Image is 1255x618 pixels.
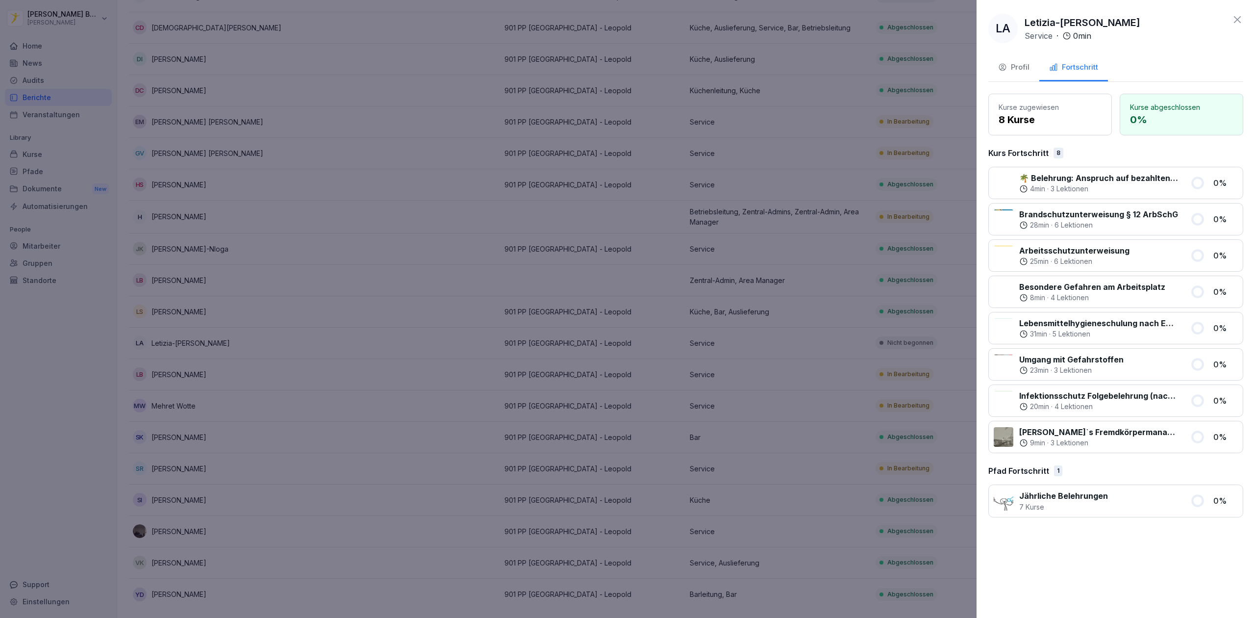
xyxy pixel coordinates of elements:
p: 25 min [1030,257,1049,266]
p: 0 % [1213,177,1238,189]
p: 31 min [1030,329,1047,339]
p: 3 Lektionen [1054,365,1092,375]
p: 0 % [1213,250,1238,261]
p: 28 min [1030,220,1049,230]
p: [PERSON_NAME]`s Fremdkörpermanagement [1019,426,1179,438]
p: Kurse abgeschlossen [1130,102,1233,112]
button: Fortschritt [1039,55,1108,81]
p: 0 % [1213,213,1238,225]
p: 20 min [1030,402,1049,412]
p: Brandschutzunterweisung § 12 ArbSchG [1019,208,1178,220]
p: Umgang mit Gefahrstoffen [1019,354,1124,365]
div: · [1019,402,1179,412]
p: 9 min [1030,438,1045,448]
p: 0 % [1213,431,1238,443]
div: 1 [1054,465,1062,476]
div: 8 [1054,148,1063,158]
p: 0 % [1213,322,1238,334]
p: Kurs Fortschritt [988,147,1049,159]
p: 23 min [1030,365,1049,375]
div: Fortschritt [1049,62,1098,73]
p: Kurse zugewiesen [999,102,1102,112]
p: 4 min [1030,184,1045,194]
p: 6 Lektionen [1054,220,1093,230]
p: 0 % [1213,286,1238,298]
p: Lebensmittelhygieneschulung nach EU-Verordnung (EG) Nr. 852 / 2004 [1019,317,1179,329]
div: · [1025,30,1091,42]
p: 5 Lektionen [1053,329,1090,339]
p: 0 min [1073,30,1091,42]
p: Arbeitsschutzunterweisung [1019,245,1129,257]
p: Service [1025,30,1053,42]
p: 4 Lektionen [1051,293,1089,303]
p: 8 Kurse [999,112,1102,127]
p: 3 Lektionen [1051,184,1088,194]
div: · [1019,220,1178,230]
p: 7 Kurse [1019,502,1108,512]
p: Jährliche Belehrungen [1019,490,1108,502]
div: · [1019,438,1179,448]
p: Pfad Fortschritt [988,465,1049,477]
p: 0 % [1213,359,1238,370]
div: · [1019,329,1179,339]
p: Infektionsschutz Folgebelehrung (nach §43 IfSG) [1019,390,1179,402]
div: · [1019,365,1124,375]
p: 0 % [1213,495,1238,507]
div: · [1019,257,1129,266]
p: Besondere Gefahren am Arbeitsplatz [1019,281,1165,293]
button: Profil [988,55,1039,81]
p: 🌴 Belehrung: Anspruch auf bezahlten Erholungsurlaub und [PERSON_NAME] [1019,172,1179,184]
p: 3 Lektionen [1051,438,1088,448]
div: · [1019,293,1165,303]
div: LA [988,14,1018,43]
p: Letizia-[PERSON_NAME] [1025,15,1140,30]
p: 6 Lektionen [1054,257,1092,266]
p: 0 % [1130,112,1233,127]
p: 4 Lektionen [1054,402,1093,412]
div: Profil [998,62,1029,73]
p: 0 % [1213,395,1238,407]
div: · [1019,184,1179,194]
p: 8 min [1030,293,1045,303]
